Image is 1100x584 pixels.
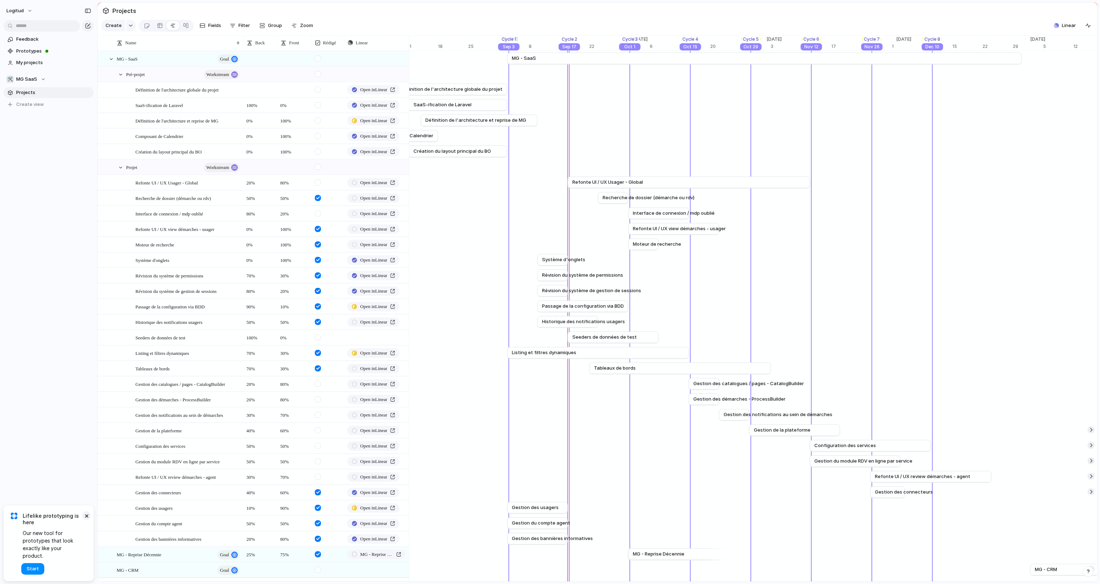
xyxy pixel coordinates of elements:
span: logitud [6,7,24,14]
span: Listing et filtres dynamiques [512,349,576,356]
span: 0% [277,330,311,342]
button: Filter [227,20,253,31]
span: Configuration des services [135,442,185,450]
span: Open in Linear [360,148,387,155]
span: Interface de connexion / mdp oublié [135,209,203,218]
span: Gestion des catalogues / pages - CatalogBuilder [135,380,225,388]
span: 80% [243,284,277,295]
span: MG - Reprise Décennie [360,551,393,558]
span: 20% [277,206,311,218]
span: 100% [277,129,311,140]
a: Open inLinear [347,224,399,234]
a: Création du layout principal du BO [352,146,502,157]
span: Open in Linear [360,133,387,140]
a: Open inLinear [347,101,399,110]
span: Gestion des bannières informatives [135,535,201,543]
span: 40% [243,485,277,496]
span: Group [268,22,282,29]
div: 5 [1043,43,1073,50]
span: 90% [277,501,311,512]
span: MG - Reprise Décennie [117,550,161,558]
a: Open inLinear [347,209,399,218]
span: Gestion du compte agent [135,519,182,527]
div: 18 [438,43,468,50]
span: Open in Linear [360,318,387,326]
span: Révision du système de permissions [135,271,204,280]
a: Définition de l'architecture et reprise de MG [425,115,533,126]
div: 22 [983,43,1013,50]
span: 50% [243,315,277,326]
span: Historique des notifications usagers [135,318,202,326]
span: 80% [277,175,311,187]
span: Open in Linear [360,195,387,202]
span: Révision du système de gestion de sessions [542,287,641,294]
span: 100% [277,237,311,249]
span: Recherche de dossier (démarche ou rdv) [603,194,694,201]
div: Dec 10 [922,43,943,50]
div: Oct 29 [740,43,762,50]
span: workstream [206,162,229,173]
span: 70% [277,408,311,419]
span: Refonte UI / UX review démarches - agent [875,473,970,480]
button: Dismiss [82,511,91,520]
a: Interface de connexion / mdp oublié [633,208,684,219]
div: 15 [952,43,983,50]
span: Interface de connexion / mdp oublié [633,210,715,217]
span: Passage de la configuration via BDD [542,303,624,310]
div: Cycle 1 [500,36,518,43]
a: Gestion du module RDV en ligne par service [814,456,896,467]
span: Open in Linear [360,458,387,465]
span: MG - CRM [117,566,139,574]
a: Définition de l'architecture globale du projet [395,84,502,95]
span: Moteur de recherche [135,240,174,249]
button: Linear [1051,20,1079,31]
div: Cycle 3 [621,36,639,43]
a: Seeders de données de test [572,332,654,343]
span: Open in Linear [360,396,387,403]
span: Start [27,565,39,572]
span: Tableaux de bords [594,365,636,372]
button: goal [218,550,240,560]
div: 20 [710,43,741,50]
span: Create view [16,101,44,108]
span: Seeders de données de test [135,333,185,342]
div: 29 [1013,43,1026,50]
span: Open in Linear [360,272,387,279]
a: Open inLinear [347,426,399,435]
a: Open inLinear [347,255,399,265]
span: 0% [243,144,277,156]
span: Gestion des notifications au sein de démarches [724,411,832,418]
span: Refonte UI / UX view démarches - usager [633,225,726,232]
span: My projects [16,59,91,66]
span: Open in Linear [360,117,387,124]
span: workstream [206,70,229,80]
a: Gestion des notifications au sein de démarches [724,409,744,420]
span: 75% [277,547,311,558]
span: 30% [243,408,277,419]
span: Gestion de la plateforme [754,427,810,434]
a: Gestion des connecteurs [875,487,900,498]
span: 20% [243,532,277,543]
span: 90% [243,299,277,311]
button: Group [256,20,286,31]
button: Zoom [289,20,316,31]
span: Open in Linear [360,303,387,310]
span: Our new tool for prototypes that look exactly like your product. [23,529,83,560]
span: Projet [126,163,137,171]
span: Open in Linear [360,489,387,496]
span: Open in Linear [360,257,387,264]
a: Feedback [4,34,94,45]
span: 25% [243,547,277,558]
span: 0% [243,222,277,233]
span: 70% [243,346,277,357]
span: 60% [277,423,311,434]
a: Configuration des services [814,440,926,451]
span: Définition de l'architecture et reprise de MG [425,117,526,124]
div: 8 [529,43,559,50]
div: Cycle 7 [863,36,881,43]
a: My projects [4,57,94,68]
div: 11 [408,43,438,50]
span: Linear [1062,22,1076,29]
a: Open inLinear [347,503,399,513]
a: Révision du système de gestion de sessions [542,285,563,296]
